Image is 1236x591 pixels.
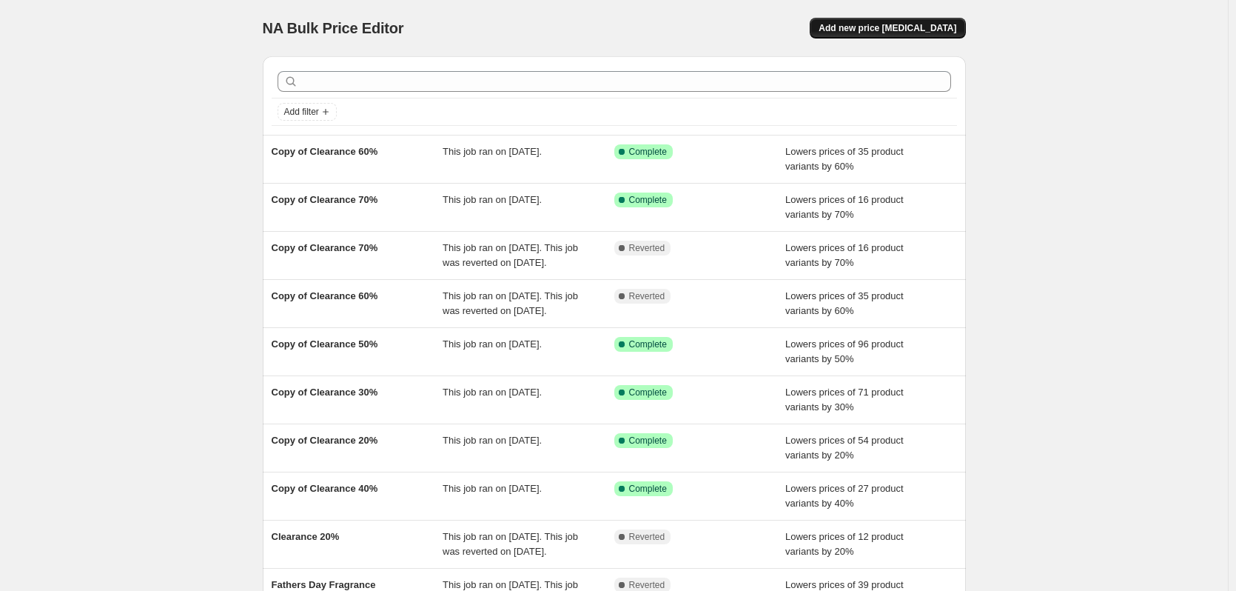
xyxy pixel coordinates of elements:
[785,338,904,364] span: Lowers prices of 96 product variants by 50%
[272,290,378,301] span: Copy of Clearance 60%
[278,103,337,121] button: Add filter
[443,483,542,494] span: This job ran on [DATE].
[443,387,542,398] span: This job ran on [DATE].
[443,338,542,350] span: This job ran on [DATE].
[785,531,904,557] span: Lowers prices of 12 product variants by 20%
[810,18,965,39] button: Add new price [MEDICAL_DATA]
[629,483,667,495] span: Complete
[629,579,665,591] span: Reverted
[272,146,378,157] span: Copy of Clearance 60%
[629,146,667,158] span: Complete
[272,194,378,205] span: Copy of Clearance 70%
[785,435,904,461] span: Lowers prices of 54 product variants by 20%
[443,290,578,316] span: This job ran on [DATE]. This job was reverted on [DATE].
[443,435,542,446] span: This job ran on [DATE].
[272,483,378,494] span: Copy of Clearance 40%
[284,106,319,118] span: Add filter
[443,531,578,557] span: This job ran on [DATE]. This job was reverted on [DATE].
[272,338,378,350] span: Copy of Clearance 50%
[785,290,904,316] span: Lowers prices of 35 product variants by 60%
[443,146,542,157] span: This job ran on [DATE].
[785,483,904,509] span: Lowers prices of 27 product variants by 40%
[629,387,667,398] span: Complete
[785,242,904,268] span: Lowers prices of 16 product variants by 70%
[629,338,667,350] span: Complete
[629,290,665,302] span: Reverted
[443,194,542,205] span: This job ran on [DATE].
[263,20,404,36] span: NA Bulk Price Editor
[629,242,665,254] span: Reverted
[272,435,378,446] span: Copy of Clearance 20%
[785,146,904,172] span: Lowers prices of 35 product variants by 60%
[785,194,904,220] span: Lowers prices of 16 product variants by 70%
[272,579,376,590] span: Fathers Day Fragrance
[272,242,378,253] span: Copy of Clearance 70%
[785,387,904,413] span: Lowers prices of 71 product variants by 30%
[629,531,665,543] span: Reverted
[443,242,578,268] span: This job ran on [DATE]. This job was reverted on [DATE].
[272,531,340,542] span: Clearance 20%
[272,387,378,398] span: Copy of Clearance 30%
[629,435,667,447] span: Complete
[629,194,667,206] span: Complete
[819,22,956,34] span: Add new price [MEDICAL_DATA]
